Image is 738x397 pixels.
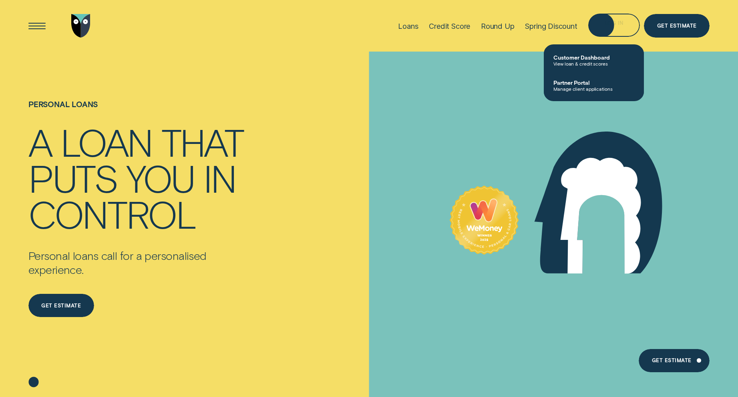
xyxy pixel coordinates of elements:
[398,22,418,30] div: Loans
[126,160,194,196] div: you
[639,349,710,372] a: Get Estimate
[28,160,117,196] div: puts
[588,14,640,37] button: Log in
[525,22,577,30] div: Spring Discount
[71,14,90,37] img: Wisr
[481,22,515,30] div: Round Up
[28,124,252,231] h4: A loan that puts you in control
[553,86,634,92] span: Manage client applications
[28,124,52,160] div: A
[28,100,252,124] h1: Personal loans
[553,61,634,66] span: View loan & credit scores
[544,73,644,98] a: Partner PortalManage client applications
[60,124,152,160] div: loan
[28,294,94,317] a: Get estimate
[644,14,710,37] a: Get Estimate
[544,48,644,73] a: Customer DashboardView loan & credit scores
[553,54,634,61] span: Customer Dashboard
[203,160,236,196] div: in
[429,22,470,30] div: Credit Score
[28,196,196,231] div: control
[28,249,252,277] p: Personal loans call for a personalised experience.
[161,124,243,160] div: that
[25,14,48,37] button: Open Menu
[553,79,634,86] span: Partner Portal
